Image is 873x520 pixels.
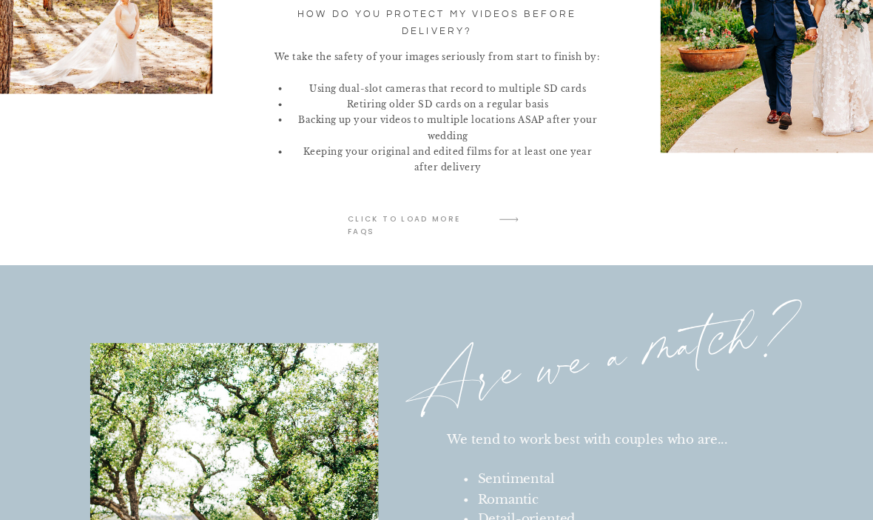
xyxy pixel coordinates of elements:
p: How do you protect my videos before delivery? [269,7,605,37]
li: Retiring older SD cards on a regular basis [289,96,605,112]
a: click to LOAD MORE faqs [348,213,488,226]
p: Are we a match? [361,287,855,458]
li: Sentimental [476,469,834,489]
li: Backing up your videos to multiple locations ASAP after your wedding [289,113,605,144]
li: Using dual-slot cameras that record to multiple SD cards [289,81,605,96]
span: Keeping your original and edited films for at least one year after delivery [303,146,592,173]
div: We take the safety of your images seriously from start to finish by: [269,50,605,173]
li: Romantic [476,489,834,509]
